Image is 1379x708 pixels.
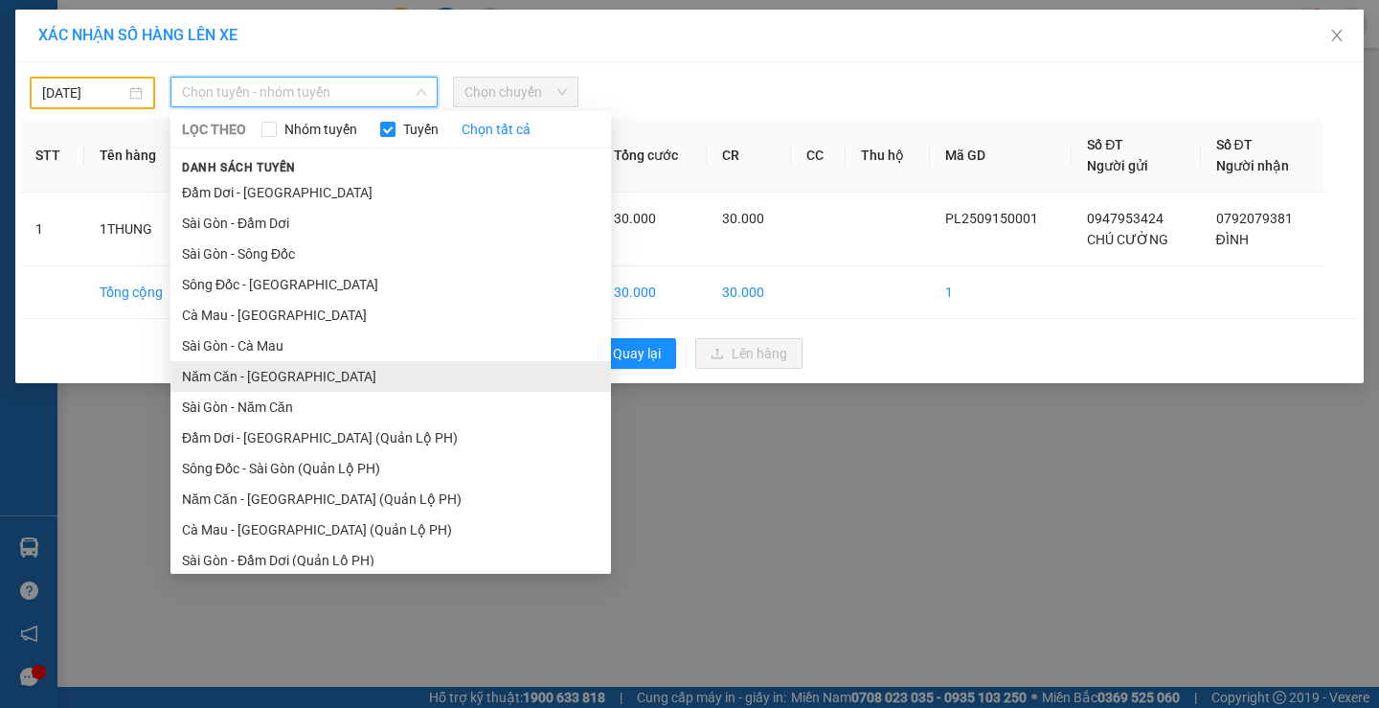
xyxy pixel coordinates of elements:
[170,392,611,423] li: Sài Gòn - Năm Căn
[1087,211,1164,226] span: 0947953424
[170,159,307,176] span: Danh sách tuyến
[170,484,611,514] li: Năm Căn - [GEOGRAPHIC_DATA] (Quản Lộ PH)
[170,177,611,208] li: Đầm Dơi - [GEOGRAPHIC_DATA]
[599,119,708,193] th: Tổng cước
[42,82,125,103] input: 14/09/2025
[170,269,611,300] li: Sông Đốc - [GEOGRAPHIC_DATA]
[170,239,611,269] li: Sài Gòn - Sông Đốc
[1310,10,1364,63] button: Close
[182,78,426,106] span: Chọn tuyến - nhóm tuyến
[20,193,84,266] td: 1
[416,86,427,98] span: down
[170,545,611,576] li: Sài Gòn - Đầm Dơi (Quản Lộ PH)
[1216,158,1289,173] span: Người nhận
[707,266,790,319] td: 30.000
[614,211,656,226] span: 30.000
[930,266,1072,319] td: 1
[182,119,246,140] span: LỌC THEO
[170,361,611,392] li: Năm Căn - [GEOGRAPHIC_DATA]
[170,514,611,545] li: Cà Mau - [GEOGRAPHIC_DATA] (Quản Lộ PH)
[1087,137,1123,152] span: Số ĐT
[722,211,764,226] span: 30.000
[1087,232,1168,247] span: CHÚ CƯỜNG
[1216,211,1293,226] span: 0792079381
[1216,232,1249,247] span: ĐÌNH
[599,266,708,319] td: 30.000
[791,119,846,193] th: CC
[930,119,1072,193] th: Mã GD
[846,119,930,193] th: Thu hộ
[462,119,531,140] a: Chọn tất cả
[170,300,611,331] li: Cà Mau - [GEOGRAPHIC_DATA]
[1087,158,1148,173] span: Người gửi
[38,26,237,44] span: XÁC NHẬN SỐ HÀNG LÊN XE
[695,338,803,369] button: uploadLên hàng
[613,343,661,364] span: Quay lại
[396,119,446,140] span: Tuyến
[576,338,676,369] button: rollbackQuay lại
[1329,28,1345,43] span: close
[464,78,567,106] span: Chọn chuyến
[84,193,192,266] td: 1THUNG
[170,331,611,361] li: Sài Gòn - Cà Mau
[170,208,611,239] li: Sài Gòn - Đầm Dơi
[1216,137,1253,152] span: Số ĐT
[277,119,365,140] span: Nhóm tuyến
[170,453,611,484] li: Sông Đốc - Sài Gòn (Quản Lộ PH)
[20,119,84,193] th: STT
[84,119,192,193] th: Tên hàng
[170,423,611,453] li: Đầm Dơi - [GEOGRAPHIC_DATA] (Quản Lộ PH)
[707,119,790,193] th: CR
[84,266,192,319] td: Tổng cộng
[945,211,1038,226] span: PL2509150001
